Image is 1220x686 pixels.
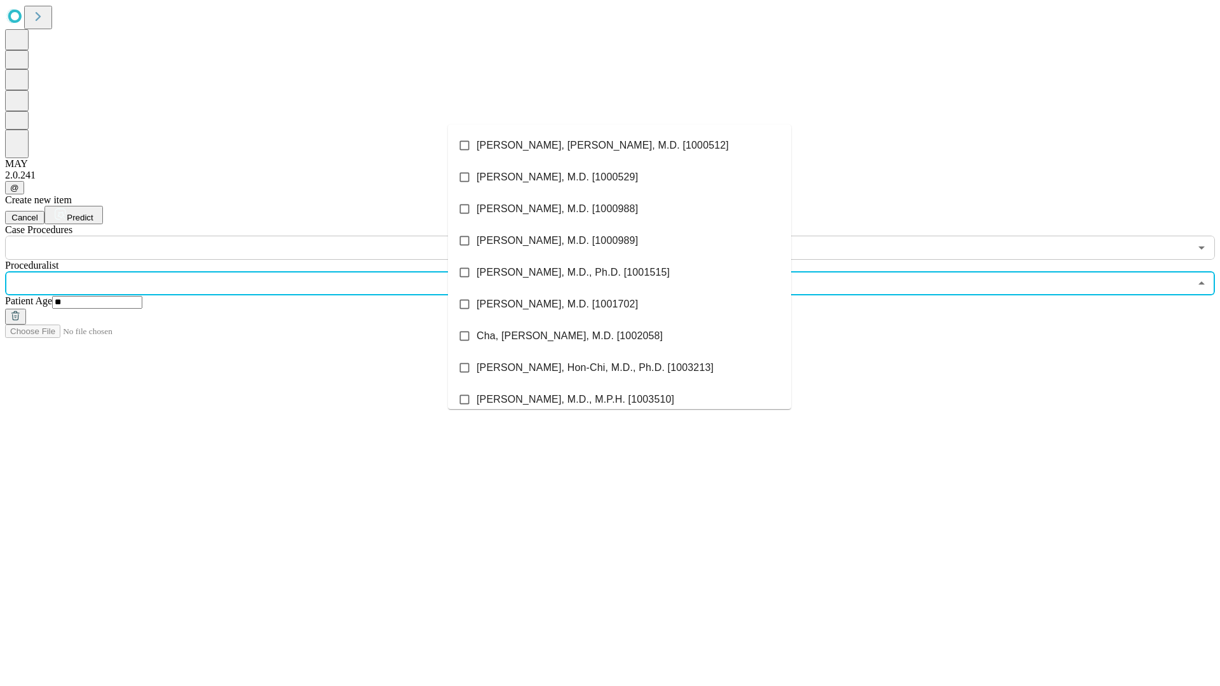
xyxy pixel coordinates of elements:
[5,194,72,205] span: Create new item
[477,328,663,344] span: Cha, [PERSON_NAME], M.D. [1002058]
[5,170,1215,181] div: 2.0.241
[1193,274,1210,292] button: Close
[477,297,638,312] span: [PERSON_NAME], M.D. [1001702]
[477,201,638,217] span: [PERSON_NAME], M.D. [1000988]
[5,295,52,306] span: Patient Age
[5,260,58,271] span: Proceduralist
[477,392,674,407] span: [PERSON_NAME], M.D., M.P.H. [1003510]
[477,233,638,248] span: [PERSON_NAME], M.D. [1000989]
[10,183,19,192] span: @
[5,211,44,224] button: Cancel
[477,170,638,185] span: [PERSON_NAME], M.D. [1000529]
[5,224,72,235] span: Scheduled Procedure
[5,158,1215,170] div: MAY
[477,265,670,280] span: [PERSON_NAME], M.D., Ph.D. [1001515]
[5,181,24,194] button: @
[477,138,729,153] span: [PERSON_NAME], [PERSON_NAME], M.D. [1000512]
[67,213,93,222] span: Predict
[11,213,38,222] span: Cancel
[1193,239,1210,257] button: Open
[477,360,714,375] span: [PERSON_NAME], Hon-Chi, M.D., Ph.D. [1003213]
[44,206,103,224] button: Predict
